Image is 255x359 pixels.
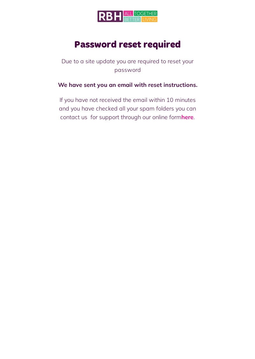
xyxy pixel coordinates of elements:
[181,113,193,121] a: here
[56,39,199,50] h1: Password reset required
[58,81,197,88] strong: We have sent you an email with reset instructions.
[98,10,157,23] img: MyRBH
[56,57,199,74] p: Due to a site update you are required to reset your password
[56,95,199,121] p: If you have not received the email within 10 minutes and you have checked all your spam folders y...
